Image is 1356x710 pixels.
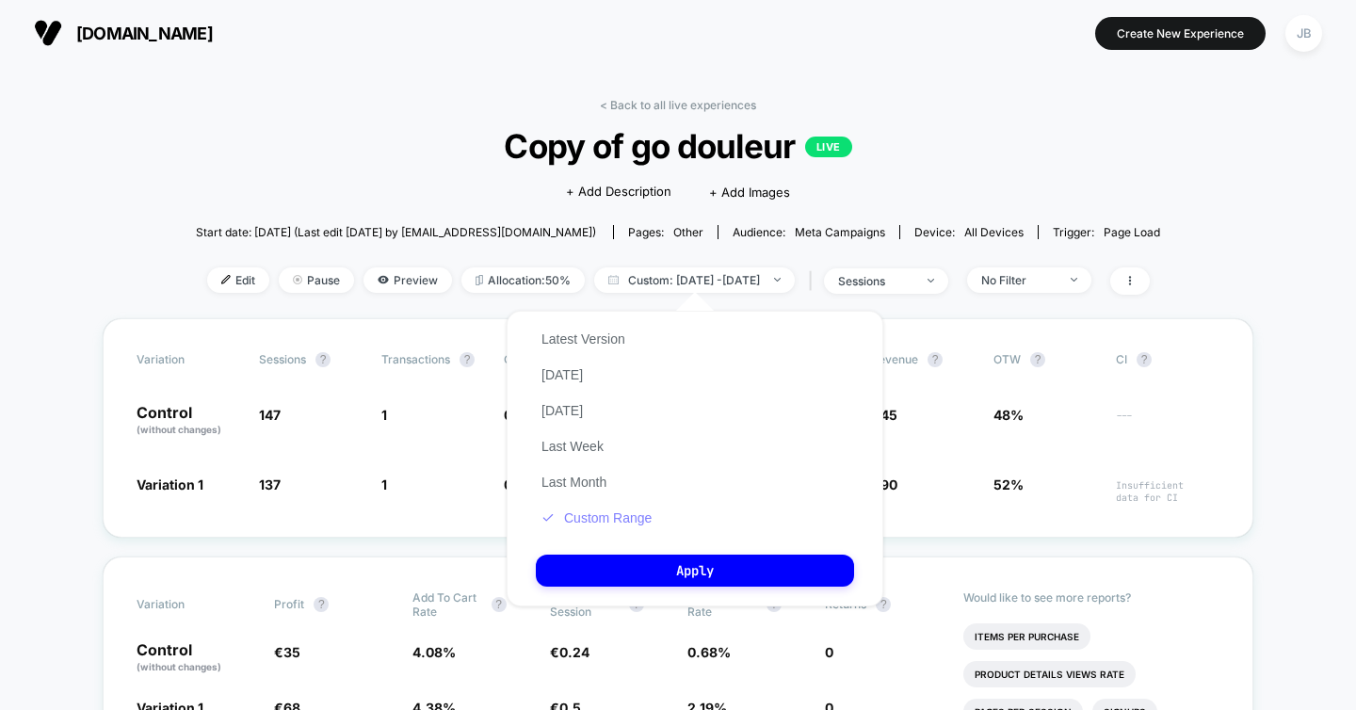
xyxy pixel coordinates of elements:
[137,590,240,619] span: Variation
[600,98,756,112] a: < Back to all live experiences
[1280,14,1328,53] button: JB
[963,623,1090,650] li: Items Per Purchase
[1095,17,1266,50] button: Create New Experience
[993,476,1024,492] span: 52%
[795,225,885,239] span: Meta campaigns
[274,644,300,660] span: €
[283,644,300,660] span: 35
[536,366,589,383] button: [DATE]
[1116,352,1219,367] span: CI
[838,274,913,288] div: sessions
[1137,352,1152,367] button: ?
[381,476,387,492] span: 1
[608,275,619,284] img: calendar
[1285,15,1322,52] div: JB
[137,476,203,492] span: Variation 1
[536,474,612,491] button: Last Month
[76,24,213,43] span: [DOMAIN_NAME]
[673,225,703,239] span: other
[460,352,475,367] button: ?
[536,438,609,455] button: Last Week
[259,476,281,492] span: 137
[899,225,1038,239] span: Device:
[964,225,1024,239] span: all devices
[550,644,589,660] span: €
[412,644,456,660] span: 4.08 %
[196,225,596,239] span: Start date: [DATE] (Last edit [DATE] by [EMAIL_ADDRESS][DOMAIN_NAME])
[536,402,589,419] button: [DATE]
[774,278,781,282] img: end
[559,644,589,660] span: 0.24
[476,275,483,285] img: rebalance
[461,267,585,293] span: Allocation: 50%
[137,661,221,672] span: (without changes)
[244,126,1111,166] span: Copy of go douleur
[363,267,452,293] span: Preview
[1053,225,1160,239] div: Trigger:
[566,183,671,202] span: + Add Description
[733,225,885,239] div: Audience:
[805,137,852,157] p: LIVE
[928,352,943,367] button: ?
[687,644,731,660] span: 0.68 %
[259,407,281,423] span: 147
[137,405,240,437] p: Control
[981,273,1057,287] div: No Filter
[315,352,331,367] button: ?
[34,19,62,47] img: Visually logo
[536,331,631,347] button: Latest Version
[314,597,329,612] button: ?
[293,275,302,284] img: end
[709,185,790,200] span: + Add Images
[274,597,304,611] span: Profit
[1104,225,1160,239] span: Page Load
[221,275,231,284] img: edit
[1030,352,1045,367] button: ?
[259,352,306,366] span: Sessions
[993,352,1097,367] span: OTW
[825,644,833,660] span: 0
[137,352,240,367] span: Variation
[536,509,657,526] button: Custom Range
[1116,479,1219,504] span: Insufficient data for CI
[594,267,795,293] span: Custom: [DATE] - [DATE]
[137,642,255,674] p: Control
[279,267,354,293] span: Pause
[536,555,854,587] button: Apply
[381,352,450,366] span: Transactions
[628,225,703,239] div: Pages:
[804,267,824,295] span: |
[1116,410,1219,437] span: ---
[928,279,934,282] img: end
[381,407,387,423] span: 1
[963,590,1220,605] p: Would like to see more reports?
[1071,278,1077,282] img: end
[137,424,221,435] span: (without changes)
[963,661,1136,687] li: Product Details Views Rate
[207,267,269,293] span: Edit
[993,407,1024,423] span: 48%
[412,590,482,619] span: Add To Cart Rate
[28,18,218,48] button: [DOMAIN_NAME]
